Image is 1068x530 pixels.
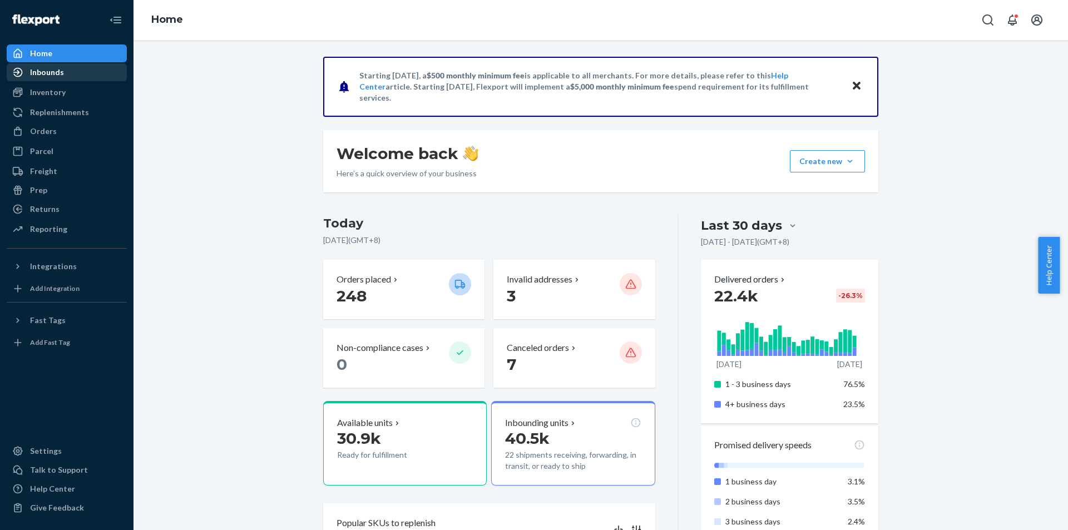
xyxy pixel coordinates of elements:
[725,379,835,390] p: 1 - 3 business days
[337,517,436,529] p: Popular SKUs to replenish
[142,4,192,36] ol: breadcrumbs
[337,273,391,286] p: Orders placed
[714,273,787,286] button: Delivered orders
[30,48,52,59] div: Home
[30,464,88,475] div: Talk to Support
[30,315,66,326] div: Fast Tags
[1026,9,1048,31] button: Open account menu
[323,328,484,388] button: Non-compliance cases 0
[463,146,478,161] img: hand-wave emoji
[427,71,525,80] span: $500 monthly minimum fee
[790,150,865,172] button: Create new
[849,78,864,95] button: Close
[30,126,57,137] div: Orders
[7,63,127,81] a: Inbounds
[836,289,865,303] div: -26.3 %
[337,429,381,448] span: 30.9k
[701,236,789,247] p: [DATE] - [DATE] ( GMT+8 )
[714,439,812,452] p: Promised delivery speeds
[30,502,84,513] div: Give Feedback
[7,122,127,140] a: Orders
[505,429,550,448] span: 40.5k
[507,286,516,305] span: 3
[505,449,641,472] p: 22 shipments receiving, forwarding, in transit, or ready to ship
[323,215,655,232] h3: Today
[359,70,840,103] p: Starting [DATE], a is applicable to all merchants. For more details, please refer to this article...
[505,417,568,429] p: Inbounding units
[716,359,741,370] p: [DATE]
[105,9,127,31] button: Close Navigation
[843,399,865,409] span: 23.5%
[7,280,127,298] a: Add Integration
[30,146,53,157] div: Parcel
[7,181,127,199] a: Prep
[7,44,127,62] a: Home
[843,379,865,389] span: 76.5%
[337,449,440,460] p: Ready for fulfillment
[714,286,758,305] span: 22.4k
[837,359,862,370] p: [DATE]
[7,257,127,275] button: Integrations
[30,67,64,78] div: Inbounds
[30,261,77,272] div: Integrations
[848,517,865,526] span: 2.4%
[30,107,89,118] div: Replenishments
[7,442,127,460] a: Settings
[337,341,423,354] p: Non-compliance cases
[7,334,127,351] a: Add Fast Tag
[337,168,478,179] p: Here’s a quick overview of your business
[337,286,367,305] span: 248
[30,445,62,457] div: Settings
[30,224,67,235] div: Reporting
[323,401,487,486] button: Available units30.9kReady for fulfillment
[507,341,569,354] p: Canceled orders
[30,185,47,196] div: Prep
[570,82,674,91] span: $5,000 monthly minimum fee
[507,355,516,374] span: 7
[507,273,572,286] p: Invalid addresses
[491,401,655,486] button: Inbounding units40.5k22 shipments receiving, forwarding, in transit, or ready to ship
[30,166,57,177] div: Freight
[337,355,347,374] span: 0
[7,162,127,180] a: Freight
[30,483,75,494] div: Help Center
[30,338,70,347] div: Add Fast Tag
[30,87,66,98] div: Inventory
[7,200,127,218] a: Returns
[7,499,127,517] button: Give Feedback
[337,417,393,429] p: Available units
[323,235,655,246] p: [DATE] ( GMT+8 )
[7,142,127,160] a: Parcel
[725,516,835,527] p: 3 business days
[848,497,865,506] span: 3.5%
[701,217,782,234] div: Last 30 days
[848,477,865,486] span: 3.1%
[7,220,127,238] a: Reporting
[1001,9,1023,31] button: Open notifications
[7,83,127,101] a: Inventory
[7,480,127,498] a: Help Center
[30,204,60,215] div: Returns
[493,328,655,388] button: Canceled orders 7
[725,476,835,487] p: 1 business day
[977,9,999,31] button: Open Search Box
[12,14,60,26] img: Flexport logo
[725,496,835,507] p: 2 business days
[323,260,484,319] button: Orders placed 248
[725,399,835,410] p: 4+ business days
[7,311,127,329] button: Fast Tags
[1038,237,1060,294] button: Help Center
[337,143,478,164] h1: Welcome back
[493,260,655,319] button: Invalid addresses 3
[7,461,127,479] a: Talk to Support
[30,284,80,293] div: Add Integration
[151,13,183,26] a: Home
[7,103,127,121] a: Replenishments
